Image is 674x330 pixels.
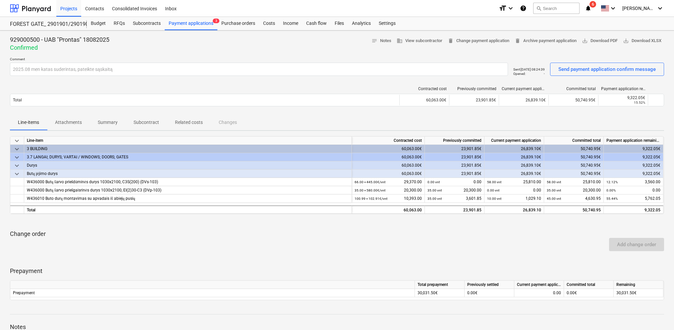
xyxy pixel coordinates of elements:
small: 58.00 vnt [547,180,561,184]
small: 15.52% [634,101,645,104]
div: Settings [375,17,400,30]
small: 0.00 vnt [427,180,440,184]
small: 0.00% [606,189,616,192]
span: save_alt [623,38,629,44]
p: - [544,72,545,76]
div: Line-item [24,137,352,145]
small: 35.00 vnt [547,189,561,192]
p: 929000500 - UAB "Prontas" 18082025 [10,36,109,44]
div: 50,740.95€ [544,170,604,178]
span: Archive payment application [515,37,577,45]
div: 20,300.00 [427,186,481,194]
i: keyboard_arrow_down [507,4,515,12]
button: View subcontractor [394,36,445,46]
i: format_size [499,4,507,12]
div: Previously settled [465,281,514,289]
div: Butų įėjimo durys [27,170,349,178]
a: RFQs [110,17,129,30]
div: 3 BUILDING [27,145,349,153]
span: keyboard_arrow_down [13,170,21,178]
div: 26,839.10€ [484,153,544,161]
div: 1,029.10 [487,194,541,203]
p: [DATE] 08:24:39 [521,67,545,72]
div: 50,740.95 [544,205,604,214]
div: 9,322.05 [606,206,660,214]
span: keyboard_arrow_down [13,153,21,161]
p: Confirmed [10,44,109,52]
div: 0.00 [517,289,561,297]
span: delete [448,38,454,44]
small: 66.00 × 445.00€ / vnt [355,180,385,184]
i: Knowledge base [520,4,527,12]
span: Notes [371,37,391,45]
div: Current payment application [514,281,564,289]
a: Files [331,17,348,30]
div: Analytics [348,17,375,30]
div: 26,839.10 [487,206,541,214]
div: 9,322.05€ [604,153,663,161]
p: Attachments [55,119,82,126]
div: Current payment application [484,137,544,145]
span: delete [515,38,521,44]
div: Committed total [551,86,596,91]
p: Total [13,97,22,103]
span: Download XLSX [623,37,661,45]
div: Payment applications [165,17,217,30]
p: Subcontract [134,119,159,126]
span: Change payment application [448,37,509,45]
div: Total prepayment [415,281,465,289]
div: 50,740.95€ [544,153,604,161]
button: Download XLSX [620,36,664,46]
small: 10.00 vnt [487,197,501,200]
div: FOREST GATE_ 2901901/2901902/2901903 [10,21,79,28]
div: Costs [259,17,279,30]
div: Previously committed [425,137,484,145]
div: Send payment application confirm message [558,65,656,74]
button: Send payment application confirm message [550,63,664,76]
div: 25,810.00 [547,178,601,186]
div: 23,901.85€ [449,95,499,105]
p: Change order [10,230,664,238]
p: Opened : [513,72,526,76]
div: 23,901.85€ [425,170,484,178]
div: 50,740.95€ [544,145,604,153]
small: 45.00 vnt [547,197,561,200]
div: Chat Widget [641,298,674,330]
span: search [536,6,541,11]
div: Total [24,205,352,214]
div: 20,300.00 [547,186,601,194]
div: 23,901.85 [427,206,481,214]
i: keyboard_arrow_down [656,4,664,12]
div: W436000 Butų šarvo priešdūminės durys 1030x2100, C3S(200) (DVs-103) [27,178,349,186]
div: 0.00€ [465,289,514,297]
button: Archive payment application [512,36,579,46]
button: Search [533,3,580,14]
div: Payment application remaining [601,86,646,91]
div: Committed total [564,281,614,289]
a: Cash flow [302,17,331,30]
div: 60,063.00€ [352,161,425,170]
div: 25,810.00 [487,178,541,186]
div: 9,322.05€ [604,170,663,178]
div: 26,839.10€ [484,161,544,170]
button: Change payment application [445,36,512,46]
span: business [397,38,403,44]
span: keyboard_arrow_down [13,145,21,153]
p: Related costs [175,119,203,126]
small: 58.00 vnt [487,180,501,184]
div: Subcontracts [129,17,165,30]
div: 0.00 [487,186,541,194]
a: Budget [87,17,110,30]
div: W436010 Buto durų montavimas su apvadais iš abiejų pusių [27,194,349,203]
small: 35.00 vnt [427,197,442,200]
span: Download PDF [582,37,618,45]
a: Purchase orders [217,17,259,30]
div: 60,063.00€ [352,153,425,161]
span: keyboard_arrow_down [13,137,21,145]
span: notes [371,38,377,44]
